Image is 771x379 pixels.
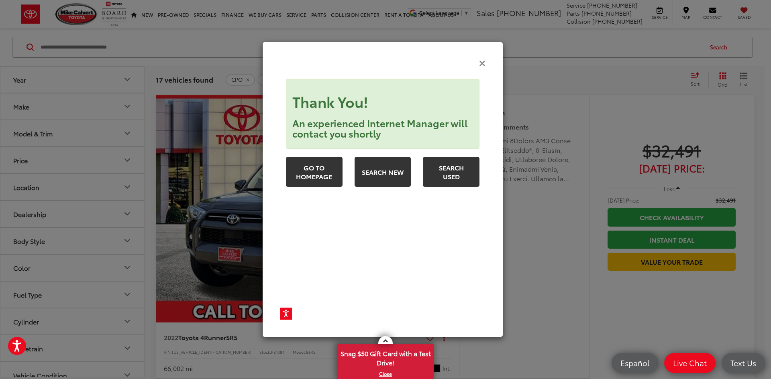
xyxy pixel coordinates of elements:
a: Text Us [722,353,765,373]
a: Search Used [143,78,200,108]
button: Close [479,59,485,67]
span: Snag $50 Gift Card with a Test Drive! [338,345,433,369]
span: Español [616,358,653,368]
span: Live Chat [669,358,711,368]
a: Go to Homepage [6,78,63,108]
a: Español [612,353,658,373]
section: Links that go to a new page. [6,78,200,111]
a: Search New [75,78,131,108]
strong: Thank You! [12,12,88,32]
a: Live Chat [664,353,716,373]
h3: An experienced Internet Manager will contact you shortly [12,39,193,60]
span: Text Us [726,358,760,368]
